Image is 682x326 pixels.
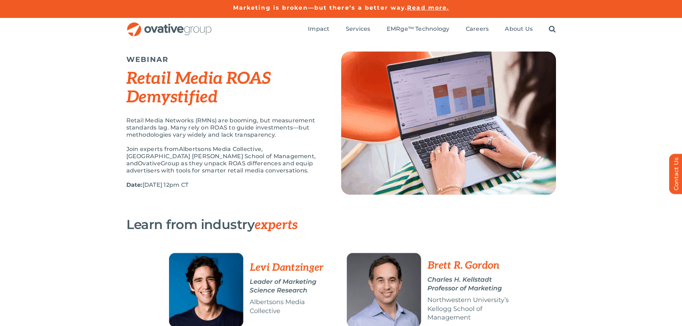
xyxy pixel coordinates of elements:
[126,181,142,188] strong: Date:
[126,69,271,107] em: Retail Media ROAS Demystified
[126,21,212,28] a: OG_Full_horizontal_RGB
[407,4,449,11] a: Read more.
[505,25,533,33] a: About Us
[126,181,323,189] p: [DATE] 12pm CT
[308,25,329,33] a: Impact
[549,25,556,33] a: Search
[341,52,556,195] img: Top Image (2)
[126,117,323,138] p: Retail Media Networks (RMNs) are booming, but measurement standards lag. Many rely on ROAS to gui...
[126,146,323,174] p: Join experts from
[233,4,407,11] a: Marketing is broken—but there’s a better way.
[126,160,313,174] span: Group as they unpack ROAS differences and equip advertisers with tools for smarter retail media c...
[466,25,489,33] a: Careers
[308,18,556,41] nav: Menu
[138,160,161,167] span: Ovative
[126,55,323,64] h5: WEBINAR
[126,217,520,232] h3: Learn from industry
[387,25,450,33] a: EMRge™ Technology
[126,146,316,167] span: Albertsons Media Collective, [GEOGRAPHIC_DATA] [PERSON_NAME] School of Management, and
[255,217,298,233] span: experts
[346,25,371,33] a: Services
